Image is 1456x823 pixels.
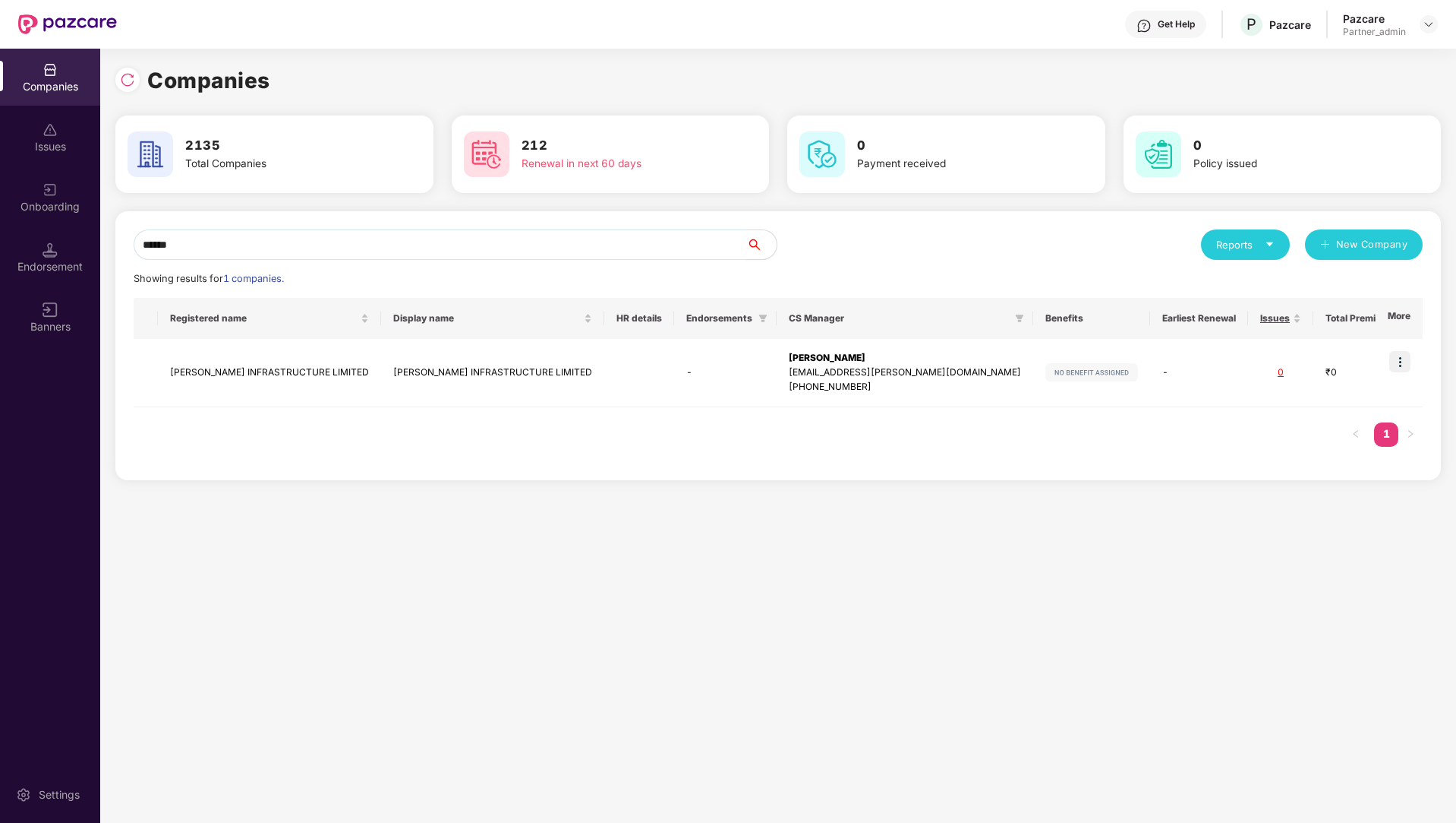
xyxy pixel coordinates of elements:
li: 1 [1374,423,1398,447]
img: svg+xml;base64,PHN2ZyB4bWxucz0iaHR0cDovL3d3dy53My5vcmcvMjAwMC9zdmciIHdpZHRoPSIxMjIiIGhlaWdodD0iMj... [1045,363,1138,381]
span: Showing results for [134,273,284,284]
span: New Company [1336,237,1408,252]
td: - [674,339,777,407]
img: svg+xml;base64,PHN2ZyB4bWxucz0iaHR0cDovL3d3dy53My5vcmcvMjAwMC9zdmciIHdpZHRoPSI2MCIgaGVpZ2h0PSI2MC... [128,131,173,177]
h3: 0 [1193,136,1385,156]
span: Endorsements [686,312,752,324]
img: svg+xml;base64,PHN2ZyB4bWxucz0iaHR0cDovL3d3dy53My5vcmcvMjAwMC9zdmciIHdpZHRoPSI2MCIgaGVpZ2h0PSI2MC... [799,131,845,177]
span: filter [1015,314,1024,323]
th: HR details [604,298,674,339]
img: svg+xml;base64,PHN2ZyBpZD0iRHJvcGRvd24tMzJ4MzIiIHhtbG5zPSJodHRwOi8vd3d3LnczLm9yZy8yMDAwL3N2ZyIgd2... [1423,18,1435,30]
img: svg+xml;base64,PHN2ZyBpZD0iUmVsb2FkLTMyeDMyIiB4bWxucz0iaHR0cDovL3d3dy53My5vcmcvMjAwMC9zdmciIHdpZH... [120,72,135,87]
div: Total Companies [185,156,377,173]
span: Registered name [170,312,358,324]
button: right [1398,423,1423,447]
span: filter [755,309,771,328]
img: svg+xml;base64,PHN2ZyB3aWR0aD0iMTQuNSIgaGVpZ2h0PSIxNC41IiB2aWV3Qm94PSIwIDAgMTYgMTYiIGZpbGw9Im5vbm... [43,242,58,258]
th: More [1376,298,1423,339]
h3: 212 [522,136,713,156]
img: svg+xml;base64,PHN2ZyB4bWxucz0iaHR0cDovL3d3dy53My5vcmcvMjAwMC9zdmciIHdpZHRoPSI2MCIgaGVpZ2h0PSI2MC... [1136,131,1181,177]
div: Policy issued [1193,156,1385,173]
div: Pazcare [1269,17,1311,32]
div: Renewal in next 60 days [522,156,713,173]
img: New Pazcare Logo [18,14,117,34]
div: Partner_admin [1343,26,1406,38]
td: - [1150,339,1248,407]
td: [PERSON_NAME] INFRASTRUCTURE LIMITED [158,339,381,407]
div: Pazcare [1343,11,1406,26]
th: Earliest Renewal [1150,298,1248,339]
span: P [1246,15,1256,33]
img: svg+xml;base64,PHN2ZyB4bWxucz0iaHR0cDovL3d3dy53My5vcmcvMjAwMC9zdmciIHdpZHRoPSI2MCIgaGVpZ2h0PSI2MC... [464,131,509,177]
span: right [1406,429,1415,438]
div: [PHONE_NUMBER] [789,380,1021,394]
span: Issues [1260,312,1290,324]
div: [EMAIL_ADDRESS][PERSON_NAME][DOMAIN_NAME] [789,366,1021,380]
img: svg+xml;base64,PHN2ZyBpZD0iQ29tcGFuaWVzIiB4bWxucz0iaHR0cDovL3d3dy53My5vcmcvMjAwMC9zdmciIHdpZHRoPS... [43,62,58,78]
h1: Companies [147,64,270,97]
span: filter [758,314,767,323]
h3: 2135 [185,136,377,156]
img: svg+xml;base64,PHN2ZyBpZD0iSXNzdWVzX2Rpc2FibGVkIiB4bWxucz0iaHR0cDovL3d3dy53My5vcmcvMjAwMC9zdmciIH... [43,122,58,138]
span: filter [1012,309,1027,328]
span: caret-down [1265,239,1275,249]
img: icon [1389,351,1410,372]
span: left [1351,429,1360,438]
span: Display name [393,312,581,324]
span: search [745,239,777,251]
div: ₹0 [1325,366,1401,380]
div: [PERSON_NAME] [789,351,1021,366]
td: [PERSON_NAME] INFRASTRUCTURE LIMITED [381,339,604,407]
div: Reports [1216,237,1275,252]
a: 1 [1374,423,1398,445]
li: Previous Page [1344,423,1368,447]
span: Total Premium [1325,312,1390,324]
th: Total Premium [1313,298,1413,339]
img: svg+xml;base64,PHN2ZyBpZD0iU2V0dGluZy0yMHgyMCIgeG1sbnM9Imh0dHA6Ly93d3cudzMub3JnLzIwMDAvc3ZnIiB3aW... [16,787,31,802]
li: Next Page [1398,423,1423,447]
div: Get Help [1158,18,1195,30]
th: Benefits [1033,298,1150,339]
span: 1 companies. [223,273,284,284]
h3: 0 [857,136,1048,156]
img: svg+xml;base64,PHN2ZyB3aWR0aD0iMTYiIGhlaWdodD0iMTYiIHZpZXdCb3g9IjAgMCAxNiAxNiIgZmlsbD0ibm9uZSIgeG... [43,302,58,318]
button: plusNew Company [1305,229,1423,260]
span: CS Manager [789,312,1009,324]
button: search [745,229,777,260]
th: Registered name [158,298,381,339]
button: left [1344,423,1368,447]
img: svg+xml;base64,PHN2ZyBpZD0iSGVscC0zMngzMiIgeG1sbnM9Imh0dHA6Ly93d3cudzMub3JnLzIwMDAvc3ZnIiB3aWR0aD... [1136,18,1152,33]
div: Payment received [857,156,1048,173]
th: Display name [381,298,604,339]
th: Issues [1248,298,1313,339]
div: 0 [1260,366,1301,380]
div: Settings [34,787,84,802]
img: svg+xml;base64,PHN2ZyB3aWR0aD0iMjAiIGhlaWdodD0iMjAiIHZpZXdCb3g9IjAgMCAyMCAyMCIgZmlsbD0ibm9uZSIgeG... [43,182,58,198]
span: plus [1320,239,1330,252]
